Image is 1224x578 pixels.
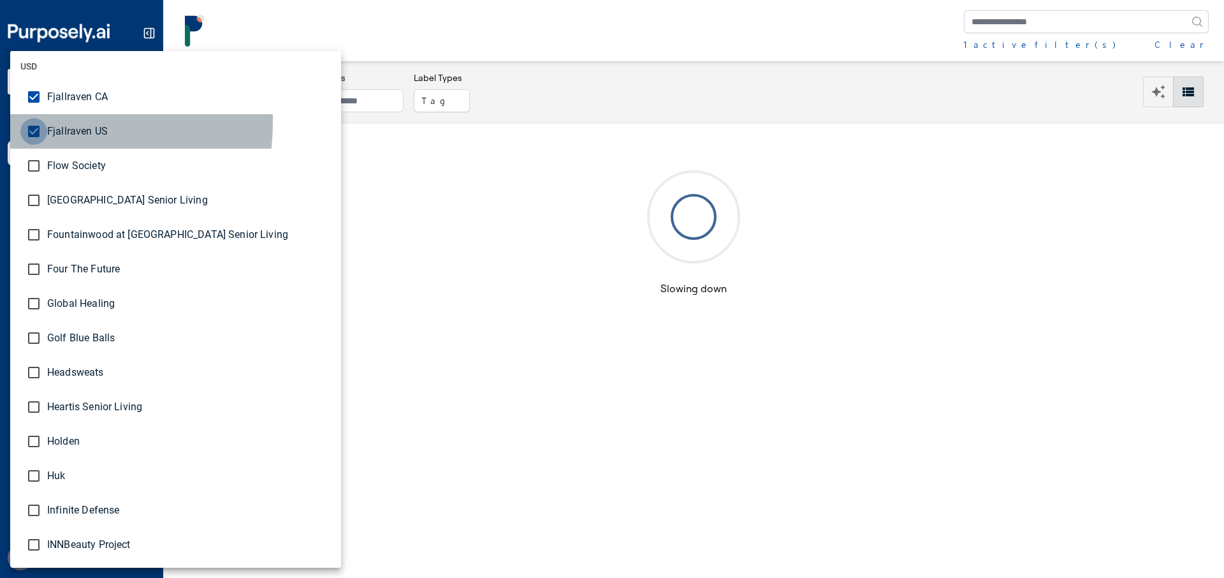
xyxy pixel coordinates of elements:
span: Global Healing [47,296,331,311]
li: USD [10,51,341,82]
span: Golf Blue Balls [47,330,331,346]
span: Huk [47,468,331,484]
span: Flow Society [47,158,331,174]
span: Headsweats [47,365,331,380]
span: [GEOGRAPHIC_DATA] Senior Living [47,193,331,208]
span: INNBeauty Project [47,537,331,552]
span: Four The Future [47,262,331,277]
span: Fjallraven CA [47,89,331,105]
span: Heartis Senior Living [47,399,331,415]
span: Fjallraven US [47,124,331,139]
span: Holden [47,434,331,449]
span: Infinite Defense [47,503,331,518]
span: Fountainwood at [GEOGRAPHIC_DATA] Senior Living [47,227,331,242]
